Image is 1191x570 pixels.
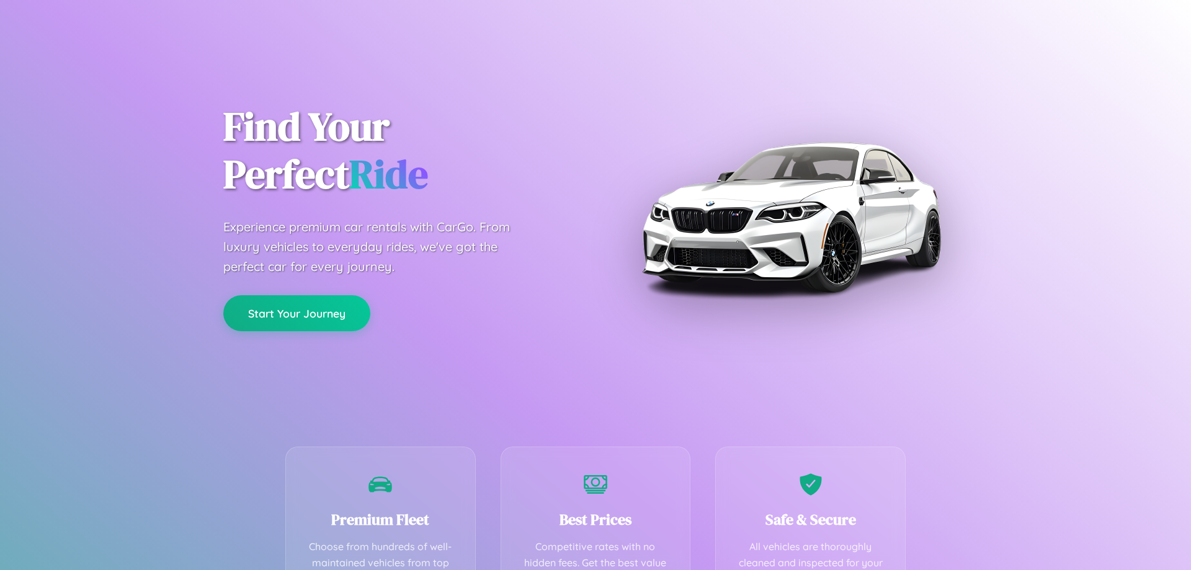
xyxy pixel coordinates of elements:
[223,217,533,277] p: Experience premium car rentals with CarGo. From luxury vehicles to everyday rides, we've got the ...
[223,103,577,198] h1: Find Your Perfect
[349,147,428,201] span: Ride
[305,509,457,530] h3: Premium Fleet
[636,62,946,372] img: Premium BMW car rental vehicle
[520,509,672,530] h3: Best Prices
[223,295,370,331] button: Start Your Journey
[734,509,886,530] h3: Safe & Secure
